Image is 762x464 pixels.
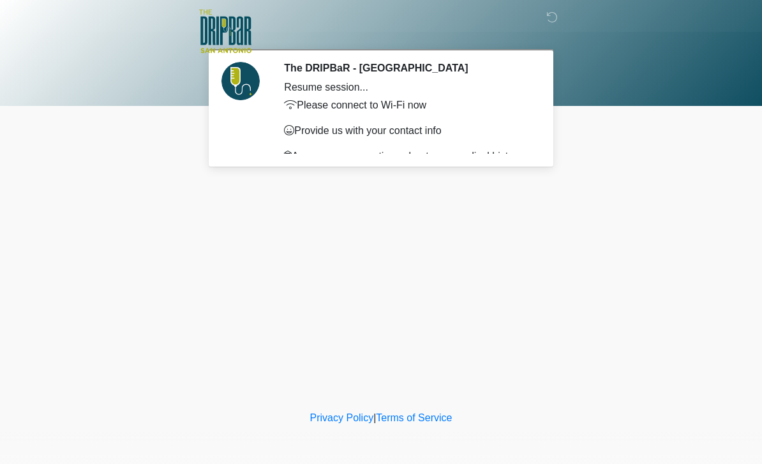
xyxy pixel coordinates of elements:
img: The DRIPBaR - San Antonio Fossil Creek Logo [199,10,251,54]
h2: The DRIPBaR - [GEOGRAPHIC_DATA] [284,62,531,74]
p: Answer some questions about your medical history [284,149,531,164]
p: Please connect to Wi-Fi now [284,98,531,113]
img: Agent Avatar [221,62,260,100]
a: Privacy Policy [310,412,374,423]
a: | [373,412,376,423]
p: Provide us with your contact info [284,123,531,138]
a: Terms of Service [376,412,452,423]
div: Resume session... [284,80,531,95]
